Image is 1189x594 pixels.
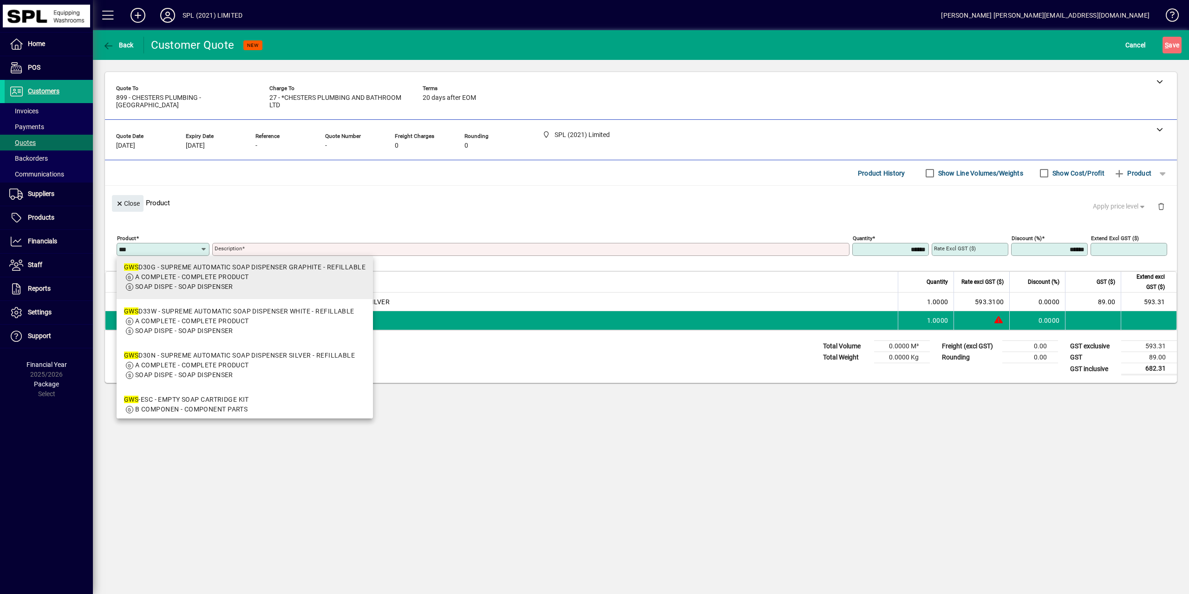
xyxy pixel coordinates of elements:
[1028,277,1059,287] span: Discount (%)
[937,341,1002,352] td: Freight (excl GST)
[1009,293,1065,311] td: 0.0000
[28,332,51,339] span: Support
[116,94,255,109] span: 899 - CHESTERS PLUMBING - [GEOGRAPHIC_DATA]
[1121,352,1177,363] td: 89.00
[9,107,39,115] span: Invoices
[110,199,146,207] app-page-header-button: Close
[124,351,355,360] div: D30N - SUPREME AUTOMATIC SOAP DISPENSER SILVER - REFILLABLE
[117,387,373,422] mat-option: GWS-ESC - EMPTY SOAP CARTRIDGE KIT
[5,183,93,206] a: Suppliers
[423,94,476,102] span: 20 days after EOM
[1012,235,1042,242] mat-label: Discount (%)
[934,245,976,252] mat-label: Rate excl GST ($)
[1065,352,1121,363] td: GST
[5,150,93,166] a: Backorders
[5,325,93,348] a: Support
[28,308,52,316] span: Settings
[124,352,138,359] em: GWS
[124,307,138,315] em: GWS
[123,7,153,24] button: Add
[1127,272,1165,292] span: Extend excl GST ($)
[936,169,1023,178] label: Show Line Volumes/Weights
[1002,352,1058,363] td: 0.00
[5,206,93,229] a: Products
[135,327,233,334] span: SOAP DISPE - SOAP DISPENSER
[1093,202,1147,211] span: Apply price level
[151,38,235,52] div: Customer Quote
[5,301,93,324] a: Settings
[9,123,44,131] span: Payments
[1065,293,1121,311] td: 89.00
[1121,341,1177,352] td: 593.31
[255,142,257,150] span: -
[1125,38,1146,52] span: Cancel
[927,277,948,287] span: Quantity
[464,142,468,150] span: 0
[117,299,373,343] mat-option: GWSD33W - SUPREME AUTOMATIC SOAP DISPENSER WHITE - REFILLABLE
[93,37,144,53] app-page-header-button: Back
[5,166,93,182] a: Communications
[1123,37,1148,53] button: Cancel
[1009,311,1065,330] td: 0.0000
[1121,293,1176,311] td: 593.31
[1089,198,1150,215] button: Apply price level
[28,285,51,292] span: Reports
[1051,169,1104,178] label: Show Cost/Profit
[960,297,1004,307] div: 593.3100
[1163,37,1182,53] button: Save
[1165,38,1179,52] span: ave
[112,195,144,212] button: Close
[135,317,249,325] span: A COMPLETE - COMPLETE PRODUCT
[28,190,54,197] span: Suppliers
[1065,363,1121,375] td: GST inclusive
[5,33,93,56] a: Home
[105,186,1177,220] div: Product
[1091,235,1139,242] mat-label: Extend excl GST ($)
[117,343,373,387] mat-option: GWSD30N - SUPREME AUTOMATIC SOAP DISPENSER SILVER - REFILLABLE
[1097,277,1115,287] span: GST ($)
[5,135,93,150] a: Quotes
[247,42,259,48] span: NEW
[1150,195,1172,217] button: Delete
[853,235,872,242] mat-label: Quantity
[1121,363,1177,375] td: 682.31
[116,196,140,211] span: Close
[103,41,134,49] span: Back
[269,94,409,109] span: 27 - *CHESTERS PLUMBING AND BATHROOM LTD
[117,255,373,299] mat-option: GWSD30G - SUPREME AUTOMATIC SOAP DISPENSER GRAPHITE - REFILLABLE
[135,361,249,369] span: A COMPLETE - COMPLETE PRODUCT
[135,405,248,413] span: B COMPONEN - COMPONENT PARTS
[854,165,909,182] button: Product History
[124,262,366,272] div: D30G - SUPREME AUTOMATIC SOAP DISPENSER GRAPHITE - REFILLABLE
[858,166,905,181] span: Product History
[26,361,67,368] span: Financial Year
[117,235,136,242] mat-label: Product
[28,261,42,268] span: Staff
[28,87,59,95] span: Customers
[135,273,249,281] span: A COMPLETE - COMPLETE PRODUCT
[395,142,399,150] span: 0
[100,37,136,53] button: Back
[124,395,249,405] div: -ESC - EMPTY SOAP CARTRIDGE KIT
[874,352,930,363] td: 0.0000 Kg
[28,40,45,47] span: Home
[5,230,93,253] a: Financials
[124,263,138,271] em: GWS
[28,214,54,221] span: Products
[5,103,93,119] a: Invoices
[135,283,233,290] span: SOAP DISPE - SOAP DISPENSER
[818,352,874,363] td: Total Weight
[1002,341,1058,352] td: 0.00
[135,371,233,379] span: SOAP DISPE - SOAP DISPENSER
[5,56,93,79] a: POS
[5,119,93,135] a: Payments
[186,142,205,150] span: [DATE]
[9,155,48,162] span: Backorders
[937,352,1002,363] td: Rounding
[28,237,57,245] span: Financials
[818,341,874,352] td: Total Volume
[927,316,948,325] span: 1.0000
[1165,41,1169,49] span: S
[5,277,93,300] a: Reports
[941,8,1150,23] div: [PERSON_NAME] [PERSON_NAME][EMAIL_ADDRESS][DOMAIN_NAME]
